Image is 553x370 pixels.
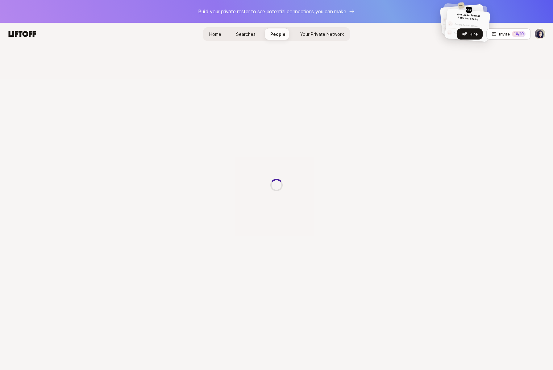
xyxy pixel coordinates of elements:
[469,31,478,37] span: Hire
[295,28,349,40] a: Your Private Network
[231,28,260,40] a: Searches
[534,28,546,40] button: Isabel Sousa
[270,31,285,37] span: People
[265,28,290,40] a: People
[535,29,545,39] img: Isabel Sousa
[512,31,526,37] div: 10 /10
[499,31,509,37] span: Invite
[457,28,483,40] button: Hire
[300,31,344,37] span: Your Private Network
[209,31,221,37] span: Home
[236,31,256,37] span: Searches
[486,28,531,40] button: Invite10/10
[204,28,226,40] a: Home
